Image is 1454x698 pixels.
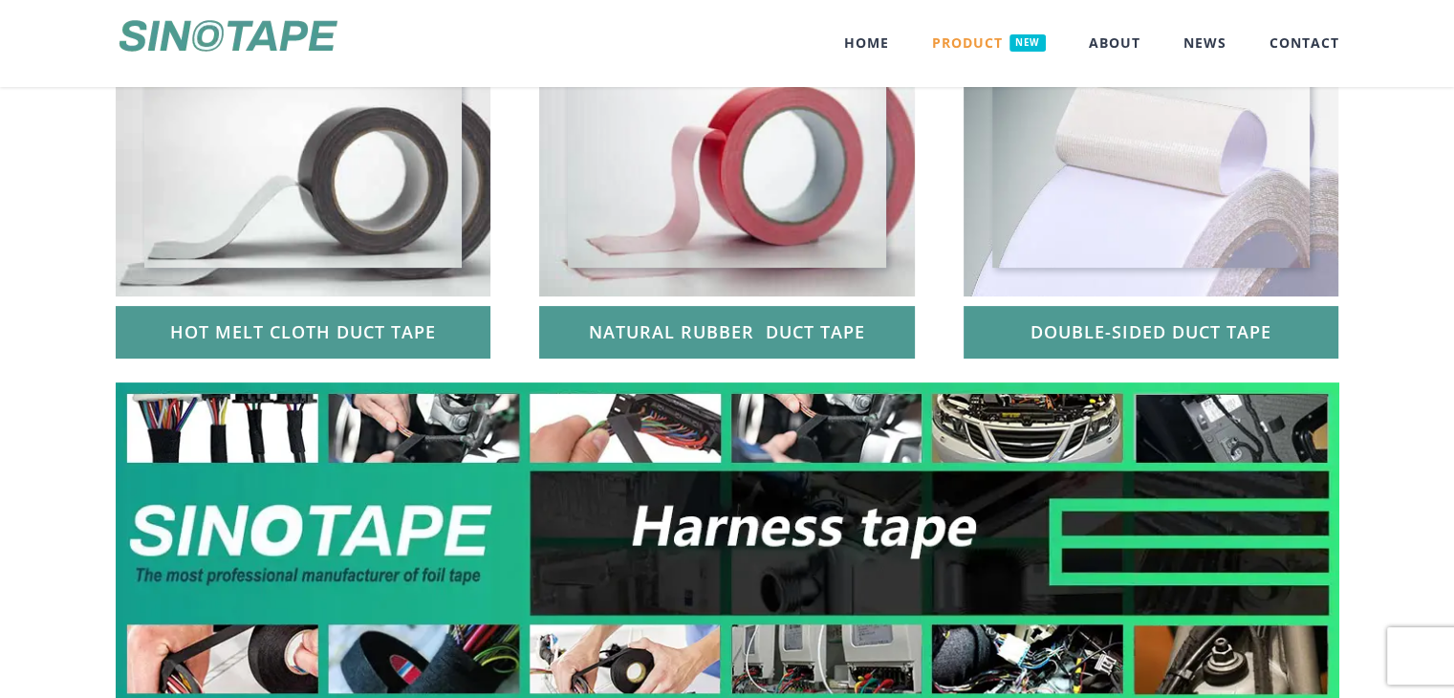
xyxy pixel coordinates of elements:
span: DOUBLE-SIDED DUCT TAPE [1031,322,1271,342]
a: DOUBLE-SIDED DUCT TAPE [964,306,1339,359]
picture: xi-s [116,380,1339,399]
img: duct-tape-supply14.jpg [992,64,1311,269]
span: PRODUCT [931,34,1045,53]
span: NEW [1009,34,1046,53]
span: NATURAL RUBBER DUCT TAPE [589,322,865,342]
span: ABOUT [1089,36,1140,50]
img: duct-tape-supply11.jpg [144,64,463,269]
span: HOT MELT CLOTH DUCT TAPE [170,322,436,342]
a: NATURAL RUBBER DUCT TAPE [539,306,915,359]
span: CONTACT [1270,36,1339,50]
span: HOME [843,36,888,50]
a: HOT MELT CLOTH DUCT TAPE [116,306,491,359]
span: NEWS [1183,36,1226,50]
img: duct-tape-supply13.jpg [568,64,886,269]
